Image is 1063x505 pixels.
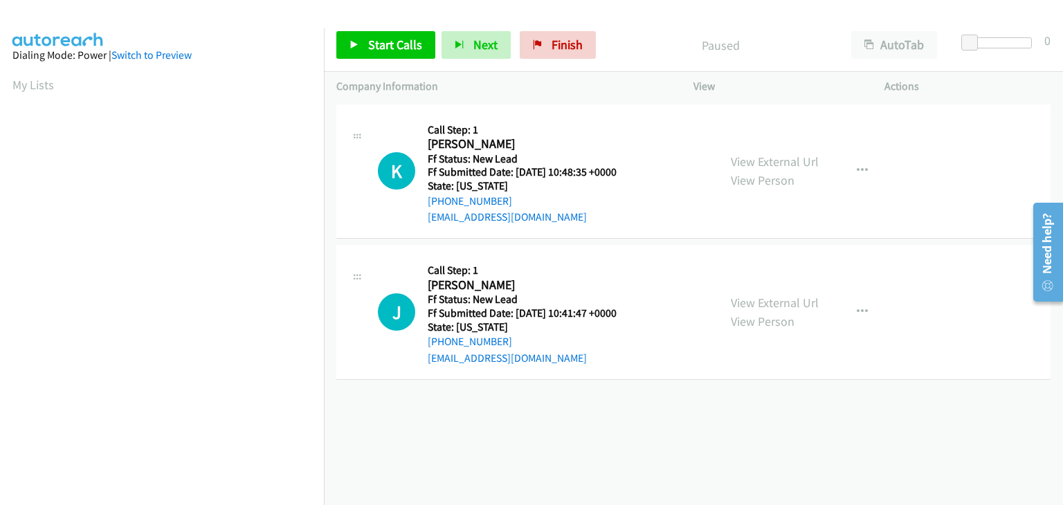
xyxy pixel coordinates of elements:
a: My Lists [12,77,54,93]
a: View Person [731,172,794,188]
h5: Call Step: 1 [428,123,634,137]
a: View External Url [731,295,819,311]
a: [PHONE_NUMBER] [428,335,512,348]
a: Switch to Preview [111,48,192,62]
p: View [693,78,860,95]
p: Paused [615,36,826,55]
h1: J [378,293,415,331]
h2: [PERSON_NAME] [428,277,634,293]
div: 0 [1044,31,1051,50]
p: Actions [884,78,1051,95]
a: View Person [731,313,794,329]
span: Start Calls [368,37,422,53]
h5: State: [US_STATE] [428,320,634,334]
span: Finish [552,37,583,53]
a: [EMAIL_ADDRESS][DOMAIN_NAME] [428,210,587,223]
div: Delay between calls (in seconds) [968,37,1032,48]
h5: Ff Submitted Date: [DATE] 10:48:35 +0000 [428,165,634,179]
a: [PHONE_NUMBER] [428,194,512,208]
div: The call is yet to be attempted [378,152,415,190]
p: Company Information [336,78,669,95]
a: Finish [520,31,596,59]
h2: [PERSON_NAME] [428,136,634,152]
iframe: Resource Center [1024,197,1063,307]
h1: K [378,152,415,190]
h5: Ff Status: New Lead [428,152,634,166]
a: [EMAIL_ADDRESS][DOMAIN_NAME] [428,351,587,365]
span: Next [473,37,498,53]
h5: Ff Status: New Lead [428,293,634,306]
a: View External Url [731,154,819,169]
button: AutoTab [851,31,937,59]
button: Next [442,31,511,59]
h5: Ff Submitted Date: [DATE] 10:41:47 +0000 [428,306,634,320]
div: Dialing Mode: Power | [12,47,311,64]
a: Start Calls [336,31,435,59]
h5: Call Step: 1 [428,264,634,277]
h5: State: [US_STATE] [428,179,634,193]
